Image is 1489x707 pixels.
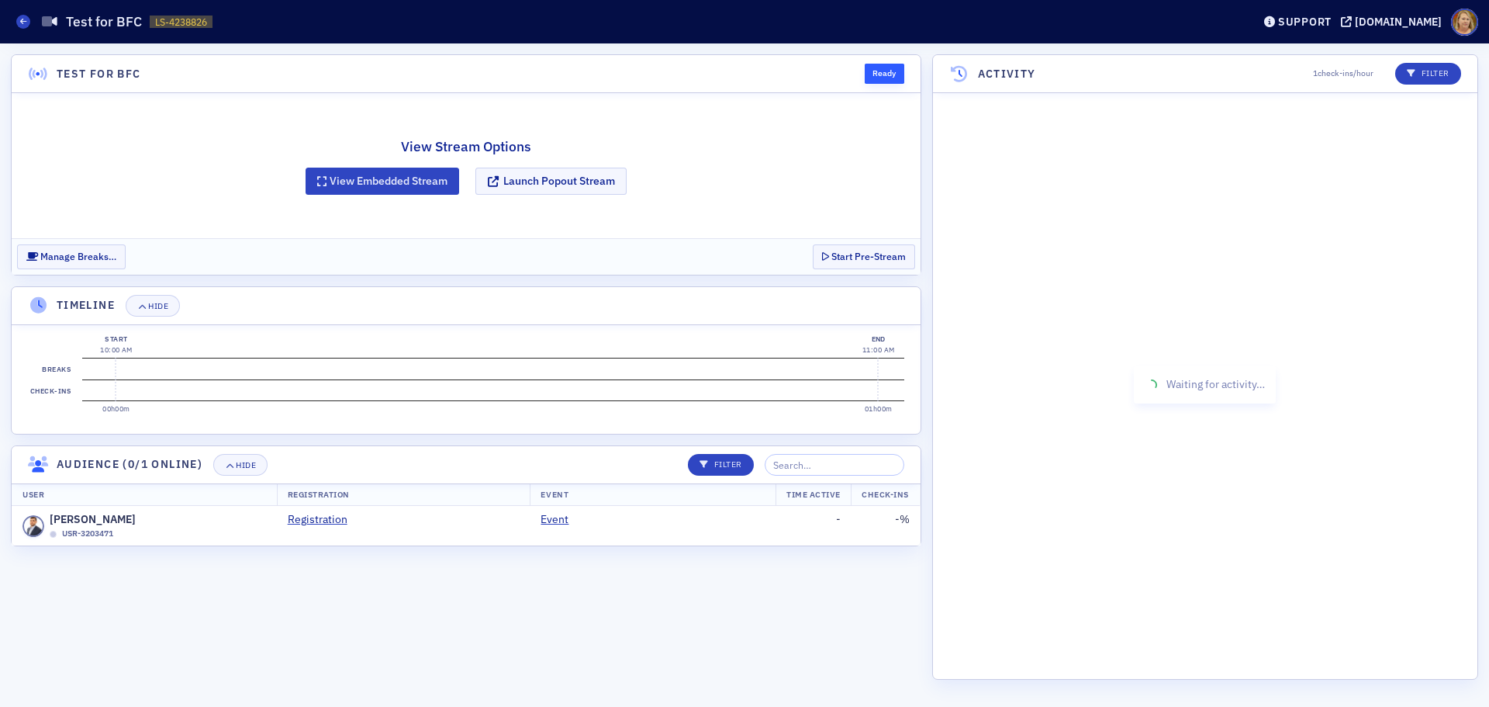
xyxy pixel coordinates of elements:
[288,511,359,528] a: Registration
[1313,68,1373,80] span: 1 check-ins/hour
[862,345,895,354] time: 11:00 AM
[57,297,115,314] h4: Timeline
[862,334,895,345] div: End
[100,334,133,345] div: Start
[865,404,893,413] time: 01h00m
[978,66,1036,82] h4: Activity
[57,456,202,473] h4: Audience (0/1 online)
[530,483,776,507] th: Event
[17,244,126,269] button: Manage Breaks…
[57,66,141,82] h4: Test for BFC
[1395,63,1461,85] button: Filter
[236,461,256,470] div: Hide
[50,531,57,538] div: Offline
[148,302,168,310] div: Hide
[306,137,627,157] h2: View Stream Options
[851,483,920,507] th: Check-Ins
[865,64,904,84] div: Ready
[1355,15,1442,29] div: [DOMAIN_NAME]
[1341,16,1447,27] button: [DOMAIN_NAME]
[1407,68,1449,80] p: Filter
[776,483,852,507] th: Time Active
[277,483,530,507] th: Registration
[40,359,74,380] label: Breaks
[62,528,113,540] span: USR-3203471
[155,16,207,29] span: LS-4238826
[688,454,754,476] button: Filter
[12,483,277,507] th: User
[126,295,180,317] button: Hide
[475,168,627,195] button: Launch Popout Stream
[541,511,580,528] a: Event
[852,506,921,546] td: - %
[100,345,133,354] time: 10:00 AM
[27,380,74,402] label: Check-ins
[306,168,459,195] button: View Embedded Stream
[102,404,130,413] time: 00h00m
[700,459,742,471] p: Filter
[66,12,142,31] h1: Test for BFC
[1451,9,1478,36] span: Profile
[213,454,268,476] button: Hide
[1278,15,1332,29] div: Support
[776,506,852,546] td: -
[765,454,904,476] input: Search…
[813,244,915,269] button: Start Pre-Stream
[50,511,136,528] span: [PERSON_NAME]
